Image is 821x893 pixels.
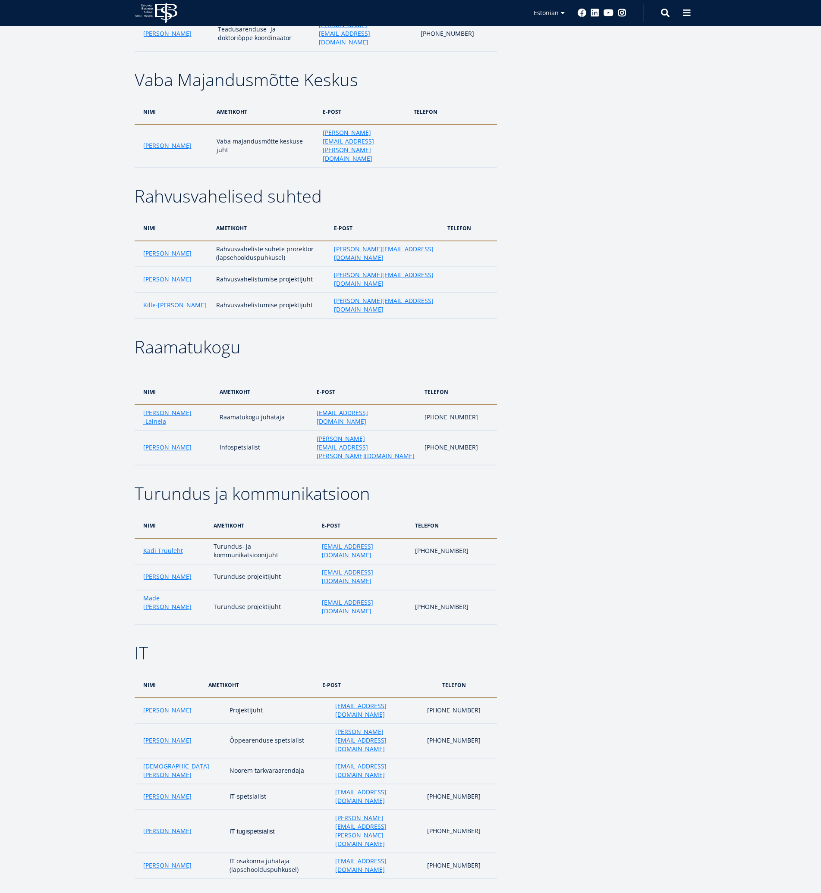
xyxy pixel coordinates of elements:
a: Kadi Truuleht [143,546,183,555]
td: [PHONE_NUMBER] [420,431,497,465]
h2: Raamatukogu [135,336,497,358]
td: Turundus- ja kommunikatsioonijuht [209,538,318,564]
a: [EMAIL_ADDRESS][DOMAIN_NAME] [322,598,406,615]
a: [PERSON_NAME][EMAIL_ADDRESS][PERSON_NAME][DOMAIN_NAME] [317,434,416,460]
a: [EMAIL_ADDRESS][DOMAIN_NAME] [335,857,418,874]
a: Facebook [578,9,586,17]
a: [PERSON_NAME] [143,275,192,284]
a: [PERSON_NAME][EMAIL_ADDRESS][DOMAIN_NAME] [319,21,412,47]
th: e-post [318,99,409,125]
a: Youtube [604,9,613,17]
th: e-post [330,215,443,241]
td: Turunduse projektijuht [209,590,318,624]
a: [PERSON_NAME] [143,706,192,715]
a: [PERSON_NAME] [143,792,192,801]
td: Õppearenduse spetsialist [225,724,331,758]
td: [PHONE_NUMBER] [423,784,497,810]
td: [PHONE_NUMBER] [423,810,497,853]
th: ametikoht [204,672,318,698]
th: telefon [443,215,497,241]
th: nimi [135,99,213,125]
a: [PERSON_NAME][EMAIL_ADDRESS][DOMAIN_NAME] [334,245,439,262]
th: ametikoht [215,379,312,405]
th: ametikoht [212,215,330,241]
a: -Lainela [143,417,166,426]
h2: IT [135,642,497,664]
a: Kille-[PERSON_NAME] [143,301,206,309]
td: Noorem tarkvaraarendaja [225,758,331,784]
a: [PERSON_NAME][EMAIL_ADDRESS][DOMAIN_NAME] [335,728,418,753]
td: [PHONE_NUMBER] [423,724,497,758]
td: Rahvusvahelistumise projektijuht [212,293,330,318]
a: [EMAIL_ADDRESS][DOMAIN_NAME] [335,702,418,719]
a: Linkedin [591,9,599,17]
a: Instagram [618,9,626,17]
td: Projektijuht [225,698,331,724]
h2: Turundus ja kommunikatsioon [135,483,497,504]
a: [PERSON_NAME] [143,141,192,150]
a: [PERSON_NAME] [143,736,192,745]
a: [EMAIL_ADDRESS][DOMAIN_NAME] [335,788,418,805]
td: [PHONE_NUMBER] [416,17,497,51]
th: ametikoht [209,513,318,538]
th: telefon [409,99,497,125]
th: nimi [135,513,209,538]
a: [EMAIL_ADDRESS][DOMAIN_NAME] [317,409,416,426]
th: nimi [135,215,212,241]
a: [EMAIL_ADDRESS][DOMAIN_NAME] [322,542,406,559]
th: e-post [318,672,438,698]
a: [PERSON_NAME] [143,409,192,417]
a: [EMAIL_ADDRESS][DOMAIN_NAME] [335,762,418,779]
td: Vaba majandusmõtte keskuse juht [212,125,318,168]
th: e-post [318,513,411,538]
th: telefon [411,513,497,538]
td: Teadusarenduse- ja doktoriõppe koordinaator [214,17,315,51]
td: [PHONE_NUMBER] [420,405,497,431]
td: [PHONE_NUMBER] [411,590,497,624]
span: Rahvusvahelised suhted [135,184,322,208]
td: [PHONE_NUMBER] [423,698,497,724]
a: [PERSON_NAME][EMAIL_ADDRESS][PERSON_NAME][DOMAIN_NAME] [335,814,418,848]
a: [PERSON_NAME] [143,572,192,581]
p: Rahvusvaheliste suhete prorektor (lapsehoolduspuhkusel) [216,245,325,262]
a: [PERSON_NAME] [143,443,192,452]
a: [PERSON_NAME][EMAIL_ADDRESS][DOMAIN_NAME] [334,271,439,288]
td: IT-spetsialist [225,784,331,810]
td: [PHONE_NUMBER] [423,853,497,879]
h2: Vaba Majandusmõtte Keskus [135,69,497,91]
th: telefon [438,672,497,698]
td: Rahvusvahelistumise projektijuht [212,267,330,293]
td: Raamatukogu juhataja [215,405,312,431]
a: [DEMOGRAPHIC_DATA][PERSON_NAME] [143,762,221,779]
td: Turunduse projektijuht [209,564,318,590]
td: IT osakonna juhataja (lapsehoolduspuhkusel) [225,853,331,879]
th: e-post [312,379,420,405]
a: [PERSON_NAME][EMAIL_ADDRESS][DOMAIN_NAME] [334,297,439,314]
td: Infospetsialist [215,431,312,465]
a: Made [PERSON_NAME] [143,594,205,611]
a: [PERSON_NAME] [143,827,192,835]
th: nimi [135,379,216,405]
a: [PERSON_NAME] [143,861,192,870]
th: ametikoht [212,99,318,125]
a: [PERSON_NAME] [143,249,192,258]
td: [PHONE_NUMBER] [411,538,497,564]
th: telefon [420,379,497,405]
a: [EMAIL_ADDRESS][DOMAIN_NAME] [322,568,406,585]
th: nimi [135,672,204,698]
a: [PERSON_NAME][EMAIL_ADDRESS][PERSON_NAME][DOMAIN_NAME] [323,128,405,163]
span: IT tugispetsialist [230,828,275,835]
a: [PERSON_NAME] [143,29,192,38]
